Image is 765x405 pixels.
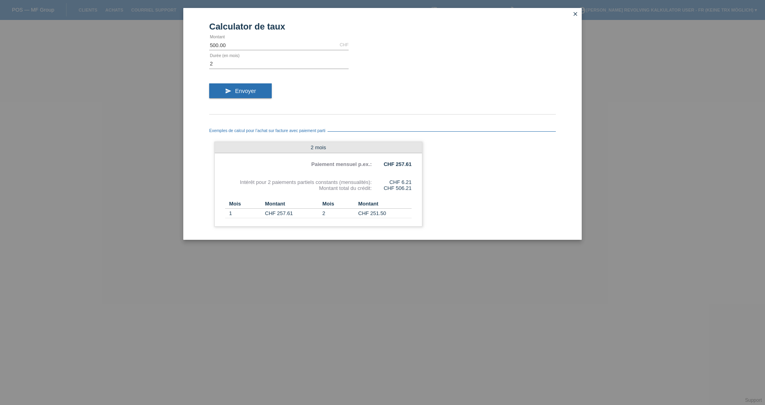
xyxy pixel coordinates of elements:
[215,142,422,153] div: 2 mois
[372,185,412,191] div: CHF 506.21
[358,199,412,209] th: Montant
[225,199,265,209] th: Mois
[225,179,372,185] div: Intérêt pour 2 paiements partiels constants (mensualités):
[384,161,412,167] b: CHF 257.61
[570,10,581,19] a: close
[372,179,412,185] div: CHF 6.21
[339,42,349,47] div: CHF
[311,161,372,167] b: Paiement mensuel p.ex.:
[209,83,272,99] button: send Envoyer
[235,88,256,94] span: Envoyer
[572,11,579,17] i: close
[209,128,328,133] span: Exemples de calcul pour l’achat sur facture avec paiement parti
[209,22,556,32] h1: Calculator de taux
[225,185,372,191] div: Montant total du crédit:
[318,209,358,218] td: 2
[265,209,318,218] td: CHF 257.61
[318,199,358,209] th: Mois
[225,209,265,218] td: 1
[358,209,412,218] td: CHF 251.50
[265,199,318,209] th: Montant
